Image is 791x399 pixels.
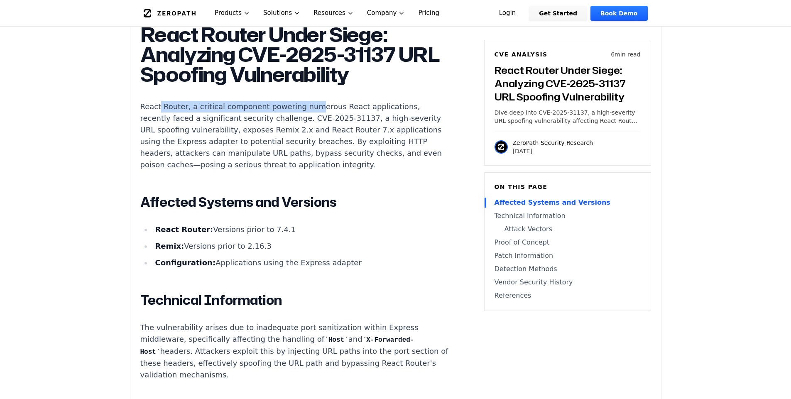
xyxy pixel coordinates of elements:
a: Detection Methods [495,264,641,274]
p: [DATE] [513,147,593,155]
strong: React Router: [155,225,213,234]
p: React Router, a critical component powering numerous React applications, recently faced a signifi... [140,101,449,171]
a: Get Started [529,6,587,21]
h6: On this page [495,183,641,191]
h6: CVE Analysis [495,50,548,59]
p: The vulnerability arises due to inadequate port sanitization within Express middleware, specifica... [140,322,449,381]
li: Versions prior to 2.16.3 [152,240,449,252]
a: Proof of Concept [495,237,641,247]
a: Technical Information [495,211,641,221]
p: ZeroPath Security Research [513,139,593,147]
a: Login [489,6,526,21]
h2: Affected Systems and Versions [140,194,449,211]
li: Versions prior to 7.4.1 [152,224,449,235]
a: Vendor Security History [495,277,641,287]
a: Affected Systems and Versions [495,198,641,208]
p: 6 min read [611,50,640,59]
strong: Configuration: [155,258,216,267]
a: Book Demo [590,6,647,21]
li: Applications using the Express adapter [152,257,449,269]
a: Attack Vectors [495,224,641,234]
h3: React Router Under Siege: Analyzing CVE-2025-31137 URL Spoofing Vulnerability [495,64,641,103]
code: X-Forwarded-Host [140,336,414,356]
code: Host [324,336,348,344]
p: Dive deep into CVE-2025-31137, a high-severity URL spoofing vulnerability affecting React Router ... [495,108,641,125]
a: References [495,291,641,301]
img: ZeroPath Security Research [495,140,508,154]
strong: Remix: [155,242,184,250]
h1: React Router Under Siege: Analyzing CVE-2025-31137 URL Spoofing Vulnerability [140,24,449,84]
h2: Technical Information [140,292,449,308]
a: Patch Information [495,251,641,261]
